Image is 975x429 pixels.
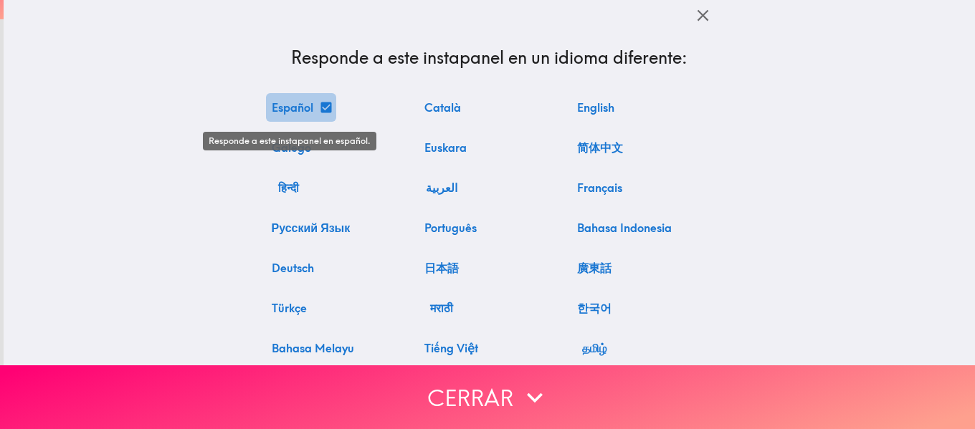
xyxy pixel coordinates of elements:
[419,133,472,162] button: Erantzun instapanel honi euskaraz.
[266,254,320,282] button: Beantworten Sie dieses instapanel auf Deutsch.
[266,334,360,362] button: Jawab instapanel ini dalam Bahasa Melayu.
[571,93,620,122] button: Answer this instapanel in English.
[571,334,617,362] button: இந்த instapanel-ஐ தமிழில் பதிலளிக்கவும்.
[203,132,376,150] div: Responde a este instapanel en español.
[419,213,482,242] button: Responda a este instapanel em português.
[571,213,677,242] button: Jawab instapanel ini dalam Bahasa Indonesia.
[571,294,617,322] button: 이 instapanel에 한국어로 답하세요.
[266,213,356,242] button: Ответьте на этот instapanel на русском языке.
[571,173,628,202] button: Répondez à cet instapanel en français.
[419,173,465,202] button: أجب على هذا instapanel باللغة العربية.
[571,254,617,282] button: 用廣東話回答呢個instapanel。
[419,93,467,122] button: Responeu aquest instapanel en català.
[266,173,312,202] button: इस instapanel को हिंदी में उत्तर दें।
[266,93,336,122] button: Responde a este instapanel en español.
[571,133,629,162] button: 用简体中文回答这个instapanel。
[419,254,465,282] button: このinstapanelに日本語で回答してください。
[266,294,313,322] button: Bu instapanel'i Türkçe olarak yanıtlayın.
[419,334,484,362] button: Trả lời instapanel này bằng tiếng Việt.
[419,294,465,322] button: या instapanel ला मराठीत उत्तर द्या.
[266,46,713,70] h4: Responde a este instapanel en un idioma diferente:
